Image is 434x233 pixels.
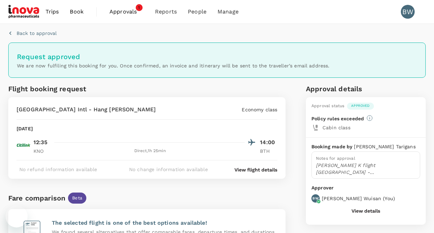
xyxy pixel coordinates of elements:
h6: Flight booking request [8,83,146,94]
p: Cabin class [322,124,420,131]
p: Back to approval [17,30,57,37]
p: Booking made by [311,143,354,150]
span: Book [70,8,84,16]
p: Economy class [242,106,277,113]
p: No change information available [129,166,208,173]
span: Notes for approval [316,156,355,161]
button: View details [351,208,380,214]
span: 1 [136,4,143,11]
button: Back to approval [8,30,57,37]
img: iNova Pharmaceuticals [8,4,40,19]
p: KNO [33,148,51,155]
div: Fare comparison [8,193,65,204]
p: BW [312,196,318,201]
p: The selected flight is one of the best options available! [52,219,277,227]
p: [PERSON_NAME] K flight [GEOGRAPHIC_DATA] - [GEOGRAPHIC_DATA] : [DATE] [316,162,416,176]
p: [GEOGRAPHIC_DATA] Intl - Hang [PERSON_NAME] [17,105,156,114]
p: We are now fulfiling this booking for you. Once confirmed, an invoice and itinerary will be sent ... [17,62,417,69]
img: QG [17,138,30,152]
span: Trips [46,8,59,16]
div: Direct , 1h 25min [55,148,245,155]
span: Manage [218,8,239,16]
span: Beta [68,195,86,202]
p: 12:35 [33,138,47,147]
p: Approver [311,184,420,192]
p: [PERSON_NAME] Tarigans [354,143,415,150]
p: 14:00 [260,138,277,147]
button: View flight details [234,166,277,173]
p: [DATE] [17,125,33,132]
span: Approvals [109,8,144,16]
span: Approved [347,103,374,108]
p: No refund information available [19,166,97,173]
iframe: Button to launch messaging window [6,205,28,227]
h6: Request approved [17,51,417,62]
p: Policy rules exceeded [311,115,364,122]
div: Approval status [311,103,344,110]
span: Reports [155,8,177,16]
p: [PERSON_NAME] Wuisan ( You ) [322,195,395,202]
h6: Approval details [306,83,426,94]
div: BW [401,5,415,19]
p: BTH [260,148,277,155]
span: People [188,8,206,16]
